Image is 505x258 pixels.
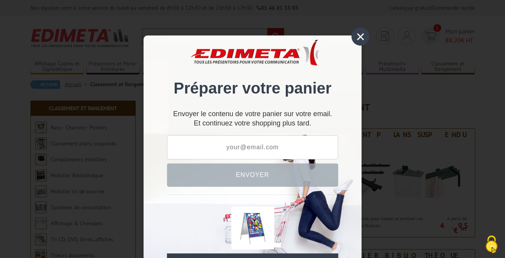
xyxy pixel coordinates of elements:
button: Cookies (fenêtre modale) [478,231,505,258]
img: Cookies (fenêtre modale) [482,235,501,254]
button: Envoyer [167,163,338,187]
div: Préparer votre panier [167,47,338,105]
div: × [351,28,369,46]
div: Et continuez votre shopping plus tard. [167,113,338,127]
input: your@email.com [167,135,338,159]
p: Envoyer le contenu de votre panier sur votre email. [167,113,338,115]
